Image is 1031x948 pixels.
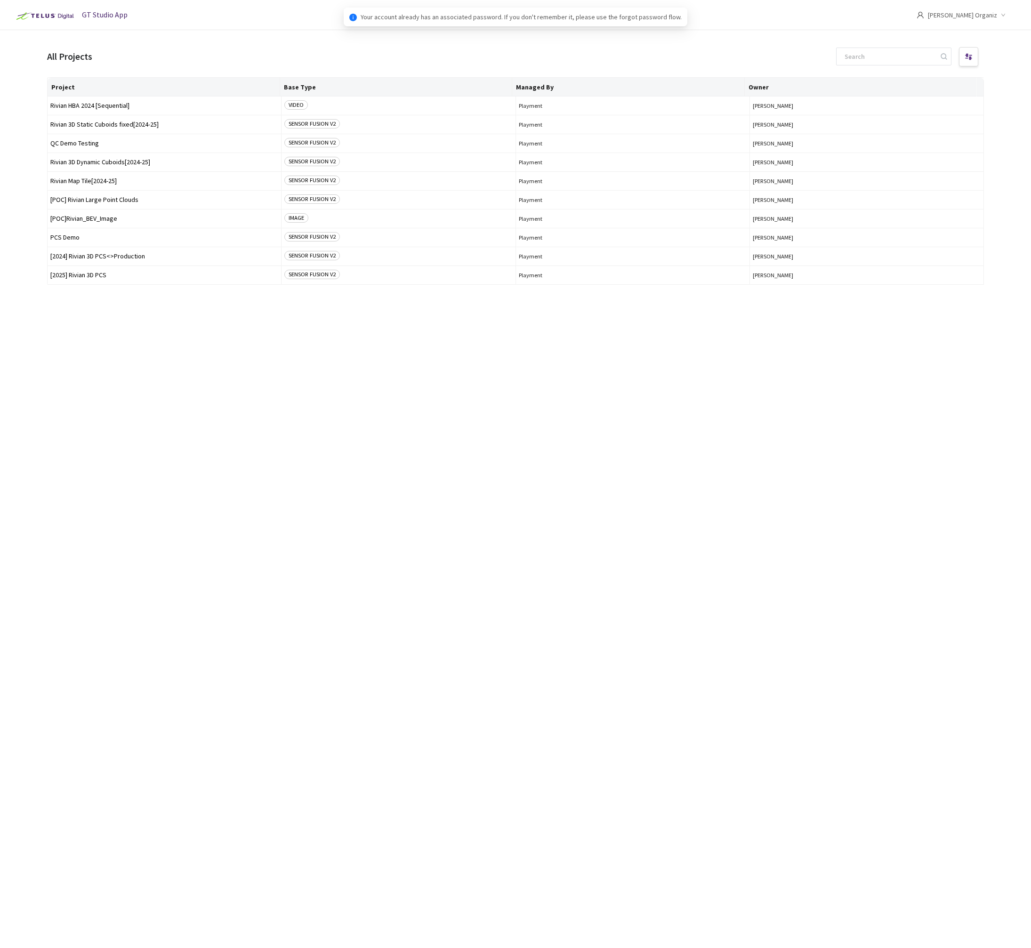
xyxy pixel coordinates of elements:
[50,159,278,166] span: Rivian 3D Dynamic Cuboids[2024-25]
[753,234,981,241] button: [PERSON_NAME]
[839,48,939,65] input: Search
[519,159,747,166] span: Playment
[284,232,340,241] span: SENSOR FUSION V2
[753,272,981,279] button: [PERSON_NAME]
[47,49,92,64] div: All Projects
[50,140,278,147] span: QC Demo Testing
[284,138,340,147] span: SENSOR FUSION V2
[512,78,745,96] th: Managed By
[48,78,280,96] th: Project
[519,234,747,241] span: Playment
[284,251,340,260] span: SENSOR FUSION V2
[753,253,981,260] button: [PERSON_NAME]
[349,14,357,21] span: info-circle
[50,196,278,203] span: [POC] Rivian Large Point Clouds
[519,272,747,279] span: Playment
[284,100,308,110] span: VIDEO
[745,78,977,96] th: Owner
[50,177,278,185] span: Rivian Map Tile[2024-25]
[50,234,278,241] span: PCS Demo
[50,272,278,279] span: [2025] Rivian 3D PCS
[284,194,340,204] span: SENSOR FUSION V2
[284,270,340,279] span: SENSOR FUSION V2
[519,196,747,203] span: Playment
[917,11,924,19] span: user
[82,10,128,19] span: GT Studio App
[11,8,77,24] img: Telus
[753,102,981,109] button: [PERSON_NAME]
[50,215,278,222] span: [POC]Rivian_BEV_Image
[361,12,682,22] span: Your account already has an associated password. If you don't remember it, please use the forgot ...
[280,78,513,96] th: Base Type
[519,102,747,109] span: Playment
[284,176,340,185] span: SENSOR FUSION V2
[284,119,340,129] span: SENSOR FUSION V2
[50,121,278,128] span: Rivian 3D Static Cuboids fixed[2024-25]
[1001,13,1006,17] span: down
[519,121,747,128] span: Playment
[753,121,981,128] button: [PERSON_NAME]
[519,215,747,222] span: Playment
[753,140,981,147] button: [PERSON_NAME]
[753,159,981,166] button: [PERSON_NAME]
[50,253,278,260] span: [2024] Rivian 3D PCS<>Production
[753,215,981,222] button: [PERSON_NAME]
[753,177,981,185] button: [PERSON_NAME]
[519,177,747,185] span: Playment
[284,213,308,223] span: IMAGE
[519,140,747,147] span: Playment
[284,157,340,166] span: SENSOR FUSION V2
[50,102,278,109] span: Rivian HBA 2024 [Sequential]
[519,253,747,260] span: Playment
[753,196,981,203] button: [PERSON_NAME]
